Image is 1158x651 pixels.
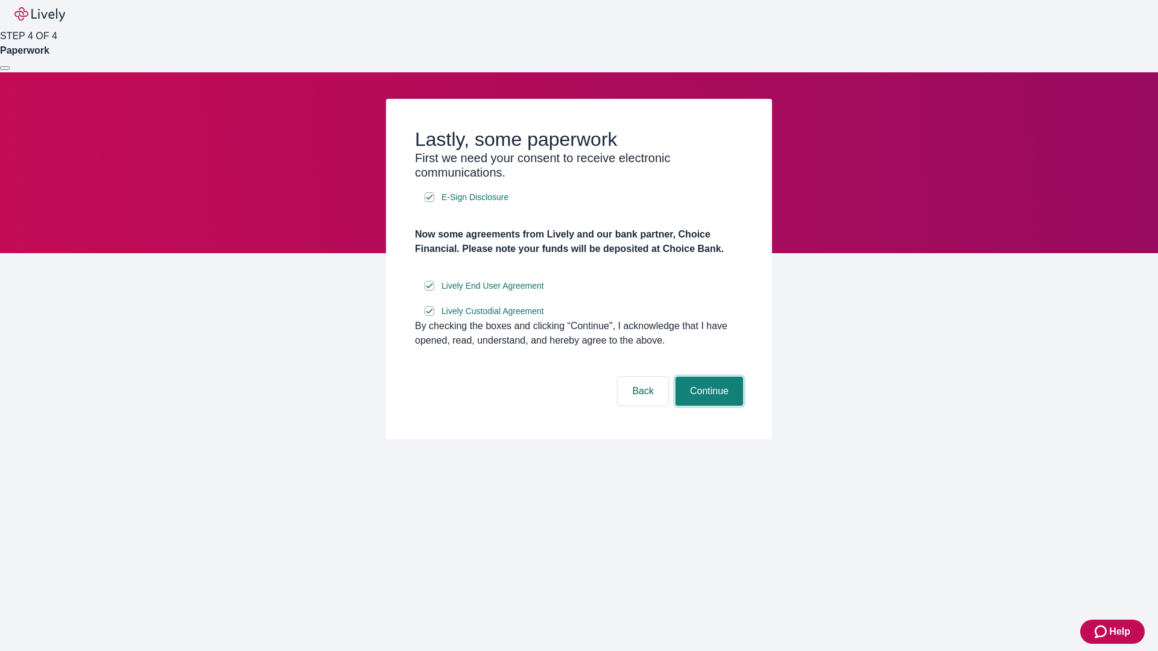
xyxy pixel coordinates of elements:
span: Help [1109,624,1130,639]
svg: Zendesk support icon [1095,624,1109,639]
h2: Lastly, some paperwork [415,128,743,151]
img: Lively [14,7,65,22]
a: e-sign disclosure document [439,278,546,294]
button: Back [618,377,668,406]
button: Zendesk support iconHelp [1080,620,1145,644]
h3: First we need your consent to receive electronic communications. [415,151,743,180]
div: By checking the boxes and clicking “Continue", I acknowledge that I have opened, read, understand... [415,319,743,348]
span: Lively End User Agreement [441,280,544,292]
span: Lively Custodial Agreement [441,305,544,318]
a: e-sign disclosure document [439,190,511,205]
span: E-Sign Disclosure [441,191,508,204]
a: e-sign disclosure document [439,304,546,319]
button: Continue [675,377,743,406]
h4: Now some agreements from Lively and our bank partner, Choice Financial. Please note your funds wi... [415,227,743,256]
